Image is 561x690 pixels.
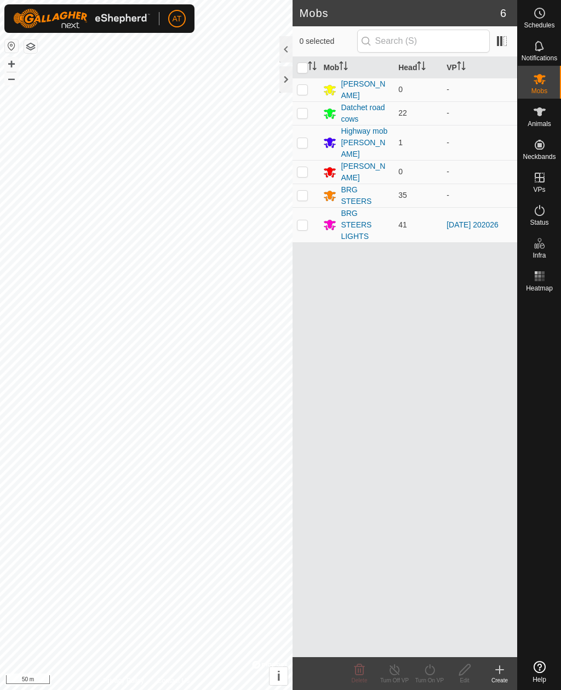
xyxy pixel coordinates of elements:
[341,102,390,125] div: Datchet road cows
[442,184,517,207] td: -
[5,58,18,71] button: +
[446,220,499,229] a: [DATE] 202026
[299,7,500,20] h2: Mobs
[352,677,368,683] span: Delete
[394,57,442,78] th: Head
[522,55,557,61] span: Notifications
[398,220,407,229] span: 41
[457,63,466,72] p-sorticon: Activate to sort
[339,63,348,72] p-sorticon: Activate to sort
[447,676,482,685] div: Edit
[341,184,390,207] div: BRG STEERS
[500,5,506,21] span: 6
[308,63,317,72] p-sorticon: Activate to sort
[24,40,37,53] button: Map Layers
[442,78,517,101] td: -
[341,208,390,242] div: BRG STEERS LIGHTS
[482,676,517,685] div: Create
[524,22,554,28] span: Schedules
[270,667,288,685] button: i
[533,186,545,193] span: VPs
[442,57,517,78] th: VP
[518,657,561,687] a: Help
[341,78,390,101] div: [PERSON_NAME]
[528,121,551,127] span: Animals
[398,167,403,176] span: 0
[398,138,403,147] span: 1
[299,36,357,47] span: 0 selected
[530,219,548,226] span: Status
[412,676,447,685] div: Turn On VP
[417,63,426,72] p-sorticon: Activate to sort
[442,101,517,125] td: -
[319,57,394,78] th: Mob
[398,109,407,117] span: 22
[5,39,18,53] button: Reset Map
[341,126,390,160] div: Highway mob [PERSON_NAME]
[523,153,556,160] span: Neckbands
[341,161,390,184] div: [PERSON_NAME]
[103,676,144,686] a: Privacy Policy
[442,125,517,160] td: -
[5,72,18,85] button: –
[398,191,407,199] span: 35
[533,676,546,683] span: Help
[526,285,553,292] span: Heatmap
[157,676,190,686] a: Contact Us
[277,669,281,683] span: i
[173,13,182,25] span: AT
[533,252,546,259] span: Infra
[398,85,403,94] span: 0
[531,88,547,94] span: Mobs
[377,676,412,685] div: Turn Off VP
[357,30,490,53] input: Search (S)
[13,9,150,28] img: Gallagher Logo
[442,160,517,184] td: -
